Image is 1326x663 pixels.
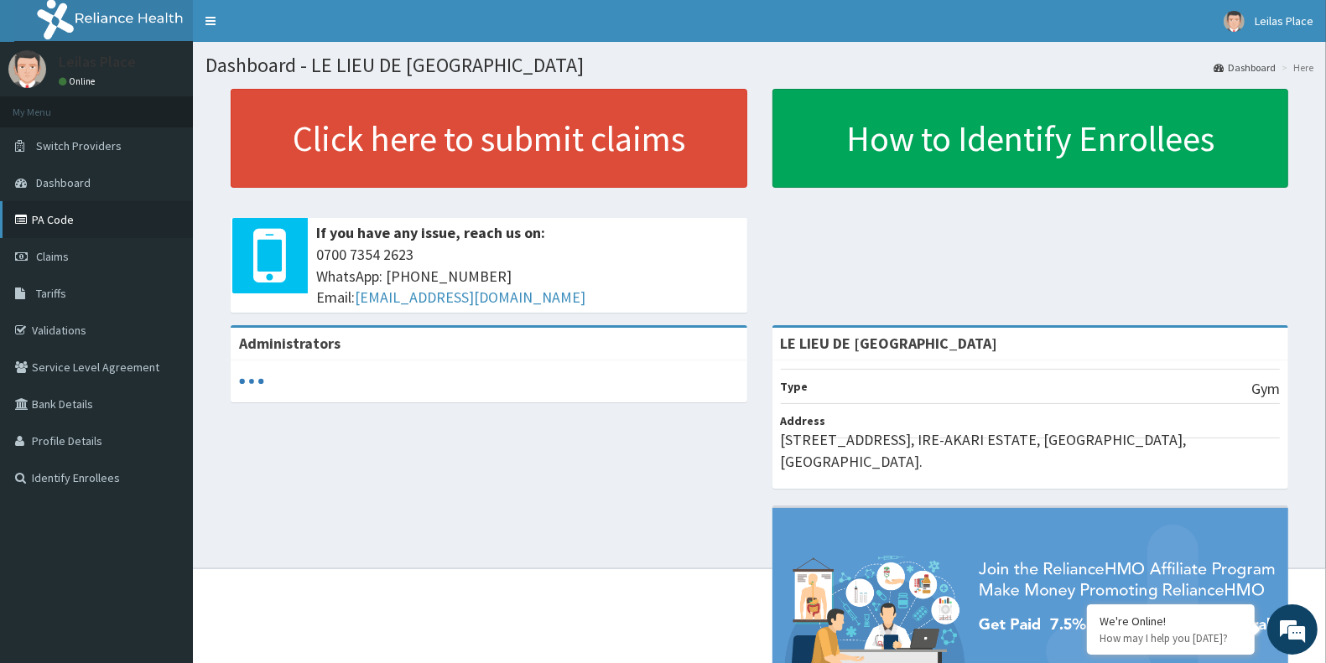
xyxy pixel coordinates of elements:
[8,50,46,88] img: User Image
[231,89,747,188] a: Click here to submit claims
[781,413,826,428] b: Address
[239,369,264,394] svg: audio-loading
[36,249,69,264] span: Claims
[781,379,809,394] b: Type
[59,75,99,87] a: Online
[1277,60,1313,75] li: Here
[781,429,1281,472] p: [STREET_ADDRESS], IRE-AKARI ESTATE, [GEOGRAPHIC_DATA], [GEOGRAPHIC_DATA].
[1100,631,1242,645] p: How may I help you today?
[1214,60,1276,75] a: Dashboard
[1251,378,1280,400] p: Gym
[36,175,91,190] span: Dashboard
[36,286,66,301] span: Tariffs
[772,89,1289,188] a: How to Identify Enrollees
[205,54,1313,76] h1: Dashboard - LE LIEU DE [GEOGRAPHIC_DATA]
[1224,11,1245,32] img: User Image
[1255,13,1313,28] span: Leilas Place
[1100,614,1242,629] div: We're Online!
[316,244,739,308] span: 0700 7354 2623 WhatsApp: [PHONE_NUMBER] Email:
[239,334,341,353] b: Administrators
[781,334,998,353] strong: LE LIEU DE [GEOGRAPHIC_DATA]
[36,138,122,153] span: Switch Providers
[316,223,545,242] b: If you have any issue, reach us on:
[355,287,585,307] a: [EMAIL_ADDRESS][DOMAIN_NAME]
[59,54,136,70] p: Leilas Place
